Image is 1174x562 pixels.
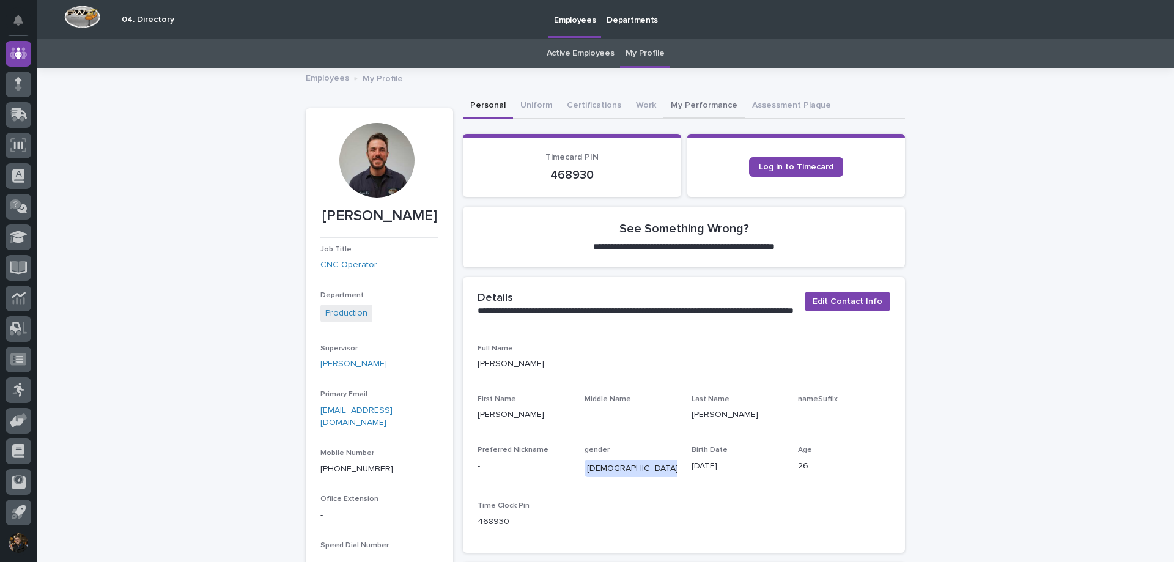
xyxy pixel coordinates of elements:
[306,70,349,84] a: Employees
[626,39,665,68] a: My Profile
[545,153,599,161] span: Timecard PIN
[320,246,352,253] span: Job Title
[320,345,358,352] span: Supervisor
[692,396,729,403] span: Last Name
[478,396,516,403] span: First Name
[64,6,100,28] img: Workspace Logo
[325,307,367,320] a: Production
[585,460,681,478] div: [DEMOGRAPHIC_DATA]
[320,207,438,225] p: [PERSON_NAME]
[320,406,393,427] a: [EMAIL_ADDRESS][DOMAIN_NAME]
[692,446,728,454] span: Birth Date
[478,292,513,305] h2: Details
[798,409,890,421] p: -
[585,409,677,421] p: -
[320,509,438,522] p: -
[320,495,378,503] span: Office Extension
[692,409,784,421] p: [PERSON_NAME]
[663,94,745,119] button: My Performance
[478,358,890,371] p: [PERSON_NAME]
[478,460,570,473] p: -
[463,94,513,119] button: Personal
[559,94,629,119] button: Certifications
[749,157,843,177] a: Log in to Timecard
[547,39,615,68] a: Active Employees
[478,168,666,182] p: 468930
[798,446,812,454] span: Age
[478,446,548,454] span: Preferred Nickname
[320,259,377,272] a: CNC Operator
[745,94,838,119] button: Assessment Plaque
[15,15,31,34] div: Notifications
[478,516,570,528] p: 468930
[122,15,174,25] h2: 04. Directory
[585,446,610,454] span: gender
[692,460,784,473] p: [DATE]
[759,163,833,171] span: Log in to Timecard
[6,7,31,33] button: Notifications
[805,292,890,311] button: Edit Contact Info
[798,460,890,473] p: 26
[320,358,387,371] a: [PERSON_NAME]
[6,530,31,556] button: users-avatar
[320,391,367,398] span: Primary Email
[798,396,838,403] span: nameSuffix
[320,465,393,473] a: [PHONE_NUMBER]
[478,409,570,421] p: [PERSON_NAME]
[629,94,663,119] button: Work
[320,292,364,299] span: Department
[813,295,882,308] span: Edit Contact Info
[619,221,749,236] h2: See Something Wrong?
[478,502,530,509] span: Time Clock Pin
[478,345,513,352] span: Full Name
[320,542,389,549] span: Speed Dial Number
[585,396,631,403] span: Middle Name
[513,94,559,119] button: Uniform
[363,71,403,84] p: My Profile
[320,449,374,457] span: Mobile Number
